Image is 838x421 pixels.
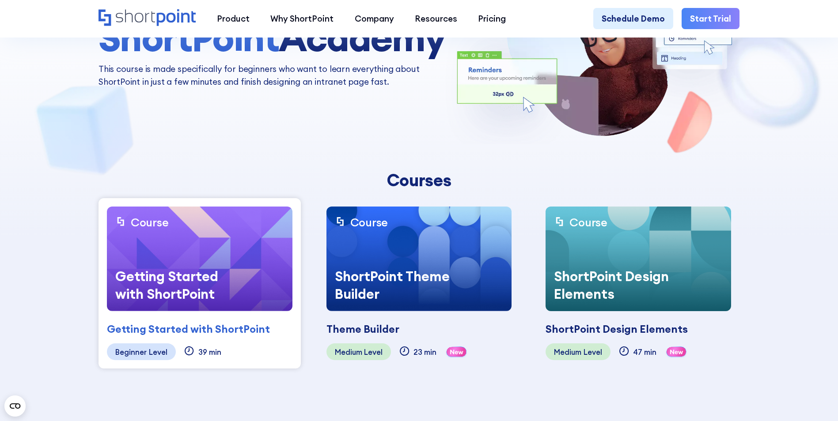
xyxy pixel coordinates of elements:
a: CourseGetting Started with ShortPoint [107,207,292,311]
div: Course [569,215,607,229]
div: Resources [415,12,457,25]
div: Company [355,12,394,25]
div: Course [131,215,168,229]
a: CourseShortPoint Design Elements [546,207,731,311]
a: Product [206,8,260,29]
div: ShortPoint Theme Builder [326,259,459,311]
div: ShortPoint Design Elements [546,321,688,337]
div: Getting Started with ShortPoint [107,259,239,311]
div: Level [364,348,383,356]
a: Pricing [468,8,516,29]
div: Pricing [478,12,506,25]
a: Company [344,8,404,29]
div: Theme Builder [326,321,399,337]
div: ShortPoint Design Elements [546,259,678,311]
div: Level [149,348,167,356]
div: Product [217,12,250,25]
div: 23 min [413,348,436,356]
div: Beginner [115,348,147,356]
iframe: Chat Widget [679,319,838,421]
div: Course [350,215,388,229]
div: Level [584,348,602,356]
p: This course is made specifically for beginners who want to learn everything about ShortPoint in j... [99,63,445,88]
div: Courses [253,170,584,190]
a: CourseShortPoint Theme Builder [326,207,512,311]
div: 47 min [633,348,656,356]
a: Resources [404,8,467,29]
button: Open CMP widget [4,395,26,417]
div: Why ShortPoint [270,12,334,25]
div: Medium [554,348,581,356]
h1: Academy [99,17,445,59]
a: Home [99,9,196,27]
span: ShortPoint [99,14,279,61]
div: Getting Started with ShortPoint [107,321,270,337]
div: 39 min [198,348,221,356]
a: Start Trial [682,8,739,29]
div: Medium [335,348,362,356]
a: Why ShortPoint [260,8,344,29]
a: Schedule Demo [593,8,673,29]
